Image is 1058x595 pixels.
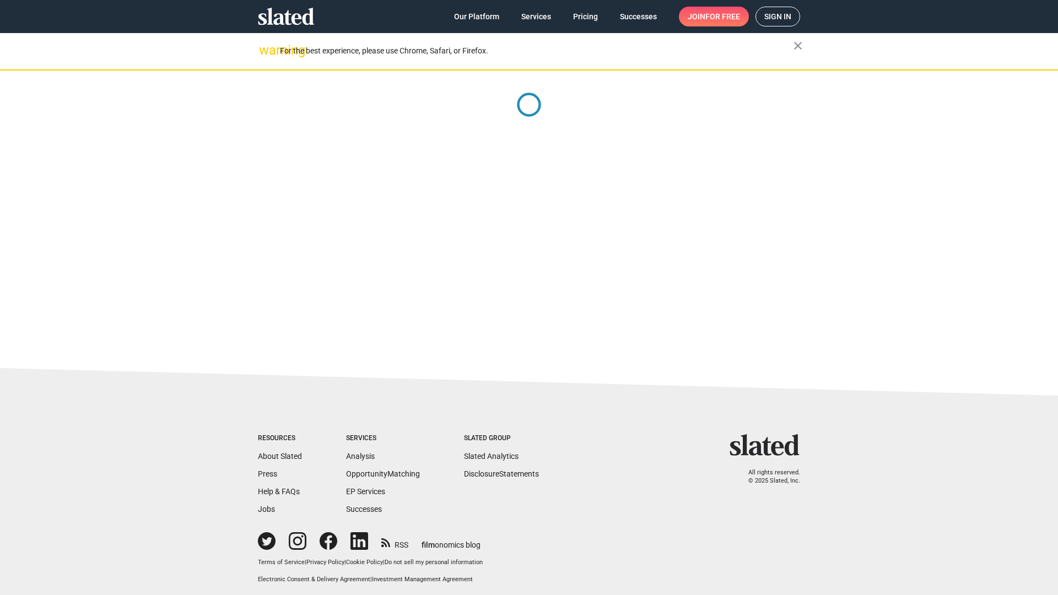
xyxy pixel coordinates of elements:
[280,44,793,58] div: For the best experience, please use Chrome, Safari, or Firefox.
[464,434,539,443] div: Slated Group
[305,559,306,566] span: |
[258,434,302,443] div: Resources
[755,7,800,26] a: Sign in
[464,469,539,478] a: DisclosureStatements
[259,44,272,57] mat-icon: warning
[346,559,383,566] a: Cookie Policy
[346,469,420,478] a: OpportunityMatching
[445,7,508,26] a: Our Platform
[258,452,302,461] a: About Slated
[258,505,275,513] a: Jobs
[306,559,344,566] a: Privacy Policy
[521,7,551,26] span: Services
[573,7,598,26] span: Pricing
[422,531,481,550] a: filmonomics blog
[346,452,375,461] a: Analysis
[258,469,277,478] a: Press
[258,576,370,583] a: Electronic Consent & Delivery Agreement
[370,576,372,583] span: |
[464,452,519,461] a: Slated Analytics
[258,559,305,566] a: Terms of Service
[346,487,385,496] a: EP Services
[346,434,420,443] div: Services
[383,559,385,566] span: |
[372,576,473,583] a: Investment Management Agreement
[258,487,300,496] a: Help & FAQs
[620,7,657,26] span: Successes
[688,7,740,26] span: Join
[381,533,408,550] a: RSS
[344,559,346,566] span: |
[454,7,499,26] span: Our Platform
[611,7,666,26] a: Successes
[346,505,382,513] a: Successes
[385,559,483,567] button: Do not sell my personal information
[705,7,740,26] span: for free
[564,7,607,26] a: Pricing
[737,469,800,485] p: All rights reserved. © 2025 Slated, Inc.
[422,540,435,549] span: film
[679,7,749,26] a: Joinfor free
[764,7,791,26] span: Sign in
[512,7,560,26] a: Services
[791,39,805,52] mat-icon: close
